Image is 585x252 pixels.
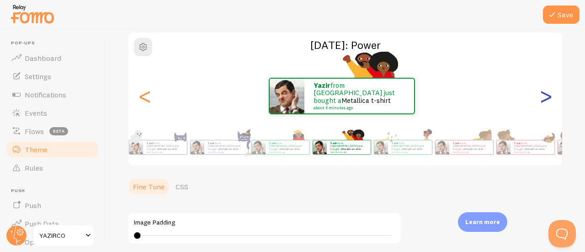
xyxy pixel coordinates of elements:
[25,108,47,118] span: Events
[269,141,306,153] p: from [GEOGRAPHIC_DATA] just bought a
[208,141,245,153] p: from [GEOGRAPHIC_DATA] just bought a
[147,151,182,153] small: about 4 minutes ago
[281,147,300,151] a: Metallica t-shirt
[374,140,388,154] img: Fomo
[497,140,511,154] img: Fomo
[170,177,194,196] a: CSS
[514,151,550,153] small: about 4 minutes ago
[392,151,427,153] small: about 4 minutes ago
[5,214,100,233] a: Push Data
[11,40,100,46] span: Pop-ups
[313,140,327,154] img: Fomo
[5,122,100,140] a: Flows beta
[540,63,551,129] div: Next slide
[465,218,500,226] p: Learn more
[558,140,572,154] img: Fomo
[128,177,170,196] a: Fine Tune
[252,140,266,154] img: Fomo
[33,225,95,247] a: YAZIRCO
[5,49,100,67] a: Dashboard
[453,141,460,145] strong: Yazir
[392,141,399,145] strong: Yazir
[191,140,204,154] img: Fomo
[464,147,484,151] a: Metallica t-shirt
[548,220,576,247] iframe: Help Scout Beacon - Open
[25,54,61,63] span: Dashboard
[5,104,100,122] a: Events
[314,106,402,110] small: about 4 minutes ago
[314,82,405,110] p: from [GEOGRAPHIC_DATA] just bought a
[269,141,276,145] strong: Yazir
[526,147,545,151] a: Metallica t-shirt
[128,38,562,52] h2: [DATE]: Power
[341,96,391,105] a: Metallica t-shirt
[342,147,362,151] a: Metallica t-shirt
[453,141,489,153] p: from [GEOGRAPHIC_DATA] just bought a
[147,141,183,153] p: from [GEOGRAPHIC_DATA] just bought a
[25,163,43,172] span: Rules
[25,127,44,136] span: Flows
[25,145,48,154] span: Theme
[330,141,337,145] strong: Yazir
[514,141,521,145] strong: Yazir
[25,219,59,228] span: Push Data
[392,141,428,153] p: from [GEOGRAPHIC_DATA] just bought a
[269,151,305,153] small: about 4 minutes ago
[208,151,244,153] small: about 4 minutes ago
[453,151,489,153] small: about 4 minutes ago
[25,72,51,81] span: Settings
[5,86,100,104] a: Notifications
[403,147,423,151] a: Metallica t-shirt
[5,196,100,214] a: Push
[25,90,66,99] span: Notifications
[458,212,507,232] div: Learn more
[147,141,154,145] strong: Yazir
[25,201,41,210] span: Push
[5,140,100,159] a: Theme
[134,219,395,227] label: Image Padding
[219,147,239,151] a: Metallica t-shirt
[330,151,366,153] small: about 4 minutes ago
[5,67,100,86] a: Settings
[49,127,68,135] span: beta
[129,140,143,154] img: Fomo
[39,230,83,241] span: YAZIRCO
[330,141,367,153] p: from [GEOGRAPHIC_DATA] just bought a
[436,140,449,154] img: Fomo
[10,2,55,26] img: fomo-relay-logo-orange.svg
[208,141,215,145] strong: Yazir
[11,188,100,194] span: Push
[514,141,551,153] p: from [GEOGRAPHIC_DATA] just bought a
[5,159,100,177] a: Rules
[314,81,330,90] strong: Yazir
[139,63,150,129] div: Previous slide
[270,79,304,113] img: Fomo
[158,147,178,151] a: Metallica t-shirt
